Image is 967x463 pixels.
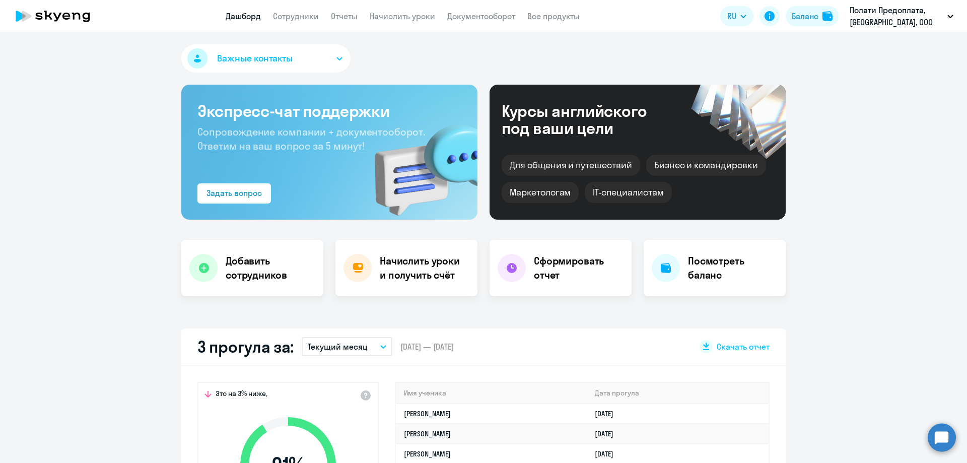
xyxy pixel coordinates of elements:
[688,254,778,282] h4: Посмотреть баланс
[197,183,271,204] button: Задать вопрос
[727,10,736,22] span: RU
[587,383,769,404] th: Дата прогула
[595,409,621,418] a: [DATE]
[717,341,770,352] span: Скачать отчет
[585,182,671,203] div: IT-специалистам
[404,429,451,438] a: [PERSON_NAME]
[302,337,392,356] button: Текущий месяц
[396,383,587,404] th: Имя ученика
[404,449,451,458] a: [PERSON_NAME]
[792,10,818,22] div: Баланс
[216,389,267,401] span: Это на 3% ниже,
[197,125,425,152] span: Сопровождение компании + документооборот. Ответим на ваш вопрос за 5 минут!
[360,106,477,220] img: bg-img
[226,254,315,282] h4: Добавить сотрудников
[527,11,580,21] a: Все продукты
[217,52,293,65] span: Важные контакты
[534,254,624,282] h4: Сформировать отчет
[197,101,461,121] h3: Экспресс-чат поддержки
[595,429,621,438] a: [DATE]
[181,44,351,73] button: Важные контакты
[502,182,579,203] div: Маркетологам
[308,341,368,353] p: Текущий месяц
[447,11,515,21] a: Документооборот
[370,11,435,21] a: Начислить уроки
[331,11,358,21] a: Отчеты
[502,155,640,176] div: Для общения и путешествий
[400,341,454,352] span: [DATE] — [DATE]
[206,187,262,199] div: Задать вопрос
[720,6,753,26] button: RU
[822,11,833,21] img: balance
[502,102,674,137] div: Курсы английского под ваши цели
[404,409,451,418] a: [PERSON_NAME]
[850,4,943,28] p: Полати Предоплата, [GEOGRAPHIC_DATA], ООО
[786,6,839,26] button: Балансbalance
[845,4,958,28] button: Полати Предоплата, [GEOGRAPHIC_DATA], ООО
[380,254,467,282] h4: Начислить уроки и получить счёт
[226,11,261,21] a: Дашборд
[595,449,621,458] a: [DATE]
[197,337,294,357] h2: 3 прогула за:
[273,11,319,21] a: Сотрудники
[646,155,766,176] div: Бизнес и командировки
